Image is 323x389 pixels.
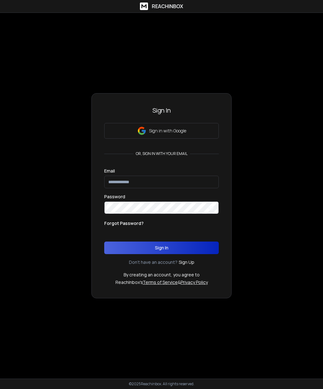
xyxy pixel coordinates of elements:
[104,106,219,115] h3: Sign In
[129,259,177,265] p: Don't have an account?
[179,259,194,265] a: Sign Up
[104,242,219,254] button: Sign In
[124,272,200,278] p: By creating an account, you agree to
[129,381,194,386] p: © 2025 Reachinbox. All rights reserved.
[104,220,144,226] p: Forgot Password?
[181,279,208,285] a: Privacy Policy
[152,3,183,10] h1: ReachInbox
[104,194,125,199] label: Password
[140,3,183,10] a: ReachInbox
[149,128,186,134] p: Sign in with Google
[104,123,219,139] button: Sign in with Google
[104,169,115,173] label: Email
[115,279,208,285] p: ReachInbox's &
[143,279,178,285] a: Terms of Service
[133,151,190,156] p: or, sign in with your email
